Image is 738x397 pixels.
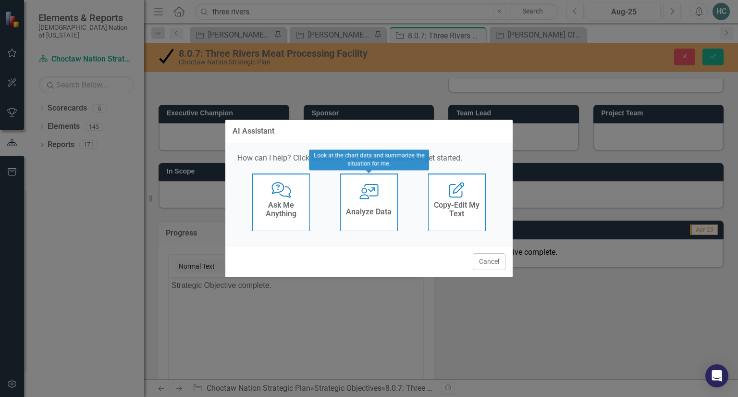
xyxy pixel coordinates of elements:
[2,2,252,14] p: Strategic Objective complete.
[237,153,501,164] p: How can I help? Click on one of the templates below to get started.
[346,208,392,216] h4: Analyze Data
[433,201,480,218] h4: Copy-Edit My Text
[705,364,728,387] div: Open Intercom Messenger
[309,149,429,170] div: Look at the chart data and summarize the situation for me.
[233,127,274,136] div: AI Assistant
[473,253,505,270] button: Cancel
[258,201,305,218] h4: Ask Me Anything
